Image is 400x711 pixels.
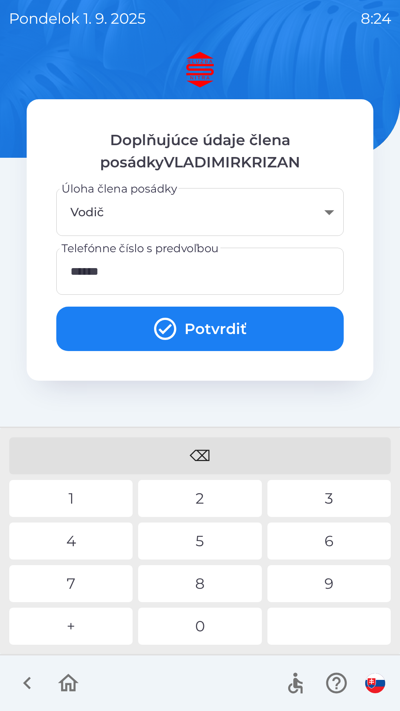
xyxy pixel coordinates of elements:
p: pondelok 1. 9. 2025 [9,7,146,30]
img: Logo [27,52,373,87]
label: Úloha člena posádky [61,181,177,197]
p: 8:24 [361,7,391,30]
button: Potvrdiť [56,307,344,351]
label: Telefónne číslo s predvoľbou [61,240,219,256]
div: Vodič [65,197,335,227]
p: Doplňujúce údaje člena posádkyVLADIMIRKRIZAN [56,129,344,173]
img: sk flag [365,673,385,693]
